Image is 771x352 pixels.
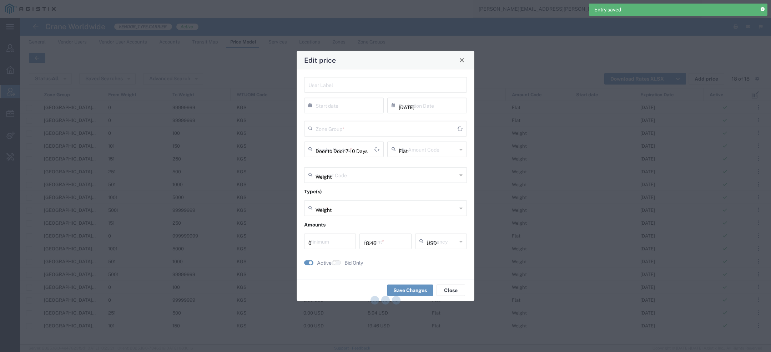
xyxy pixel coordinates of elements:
p: Amounts [304,221,467,228]
label: Bid Only [344,259,363,266]
label: Active [317,259,332,266]
button: Close [437,285,465,296]
button: Close [457,55,467,65]
p: Type(s) [304,188,467,195]
button: Save Changes [387,285,433,296]
h4: Edit price [304,55,336,65]
span: Entry saved [594,6,621,14]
